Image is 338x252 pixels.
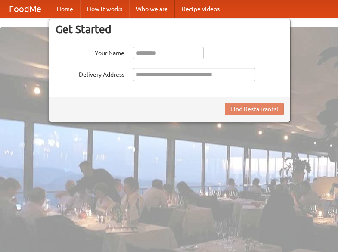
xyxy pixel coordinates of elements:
[56,68,124,79] label: Delivery Address
[175,0,226,18] a: Recipe videos
[56,47,124,57] label: Your Name
[225,103,284,115] button: Find Restaurants!
[129,0,175,18] a: Who we are
[56,23,284,36] h3: Get Started
[80,0,129,18] a: How it works
[50,0,80,18] a: Home
[0,0,50,18] a: FoodMe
